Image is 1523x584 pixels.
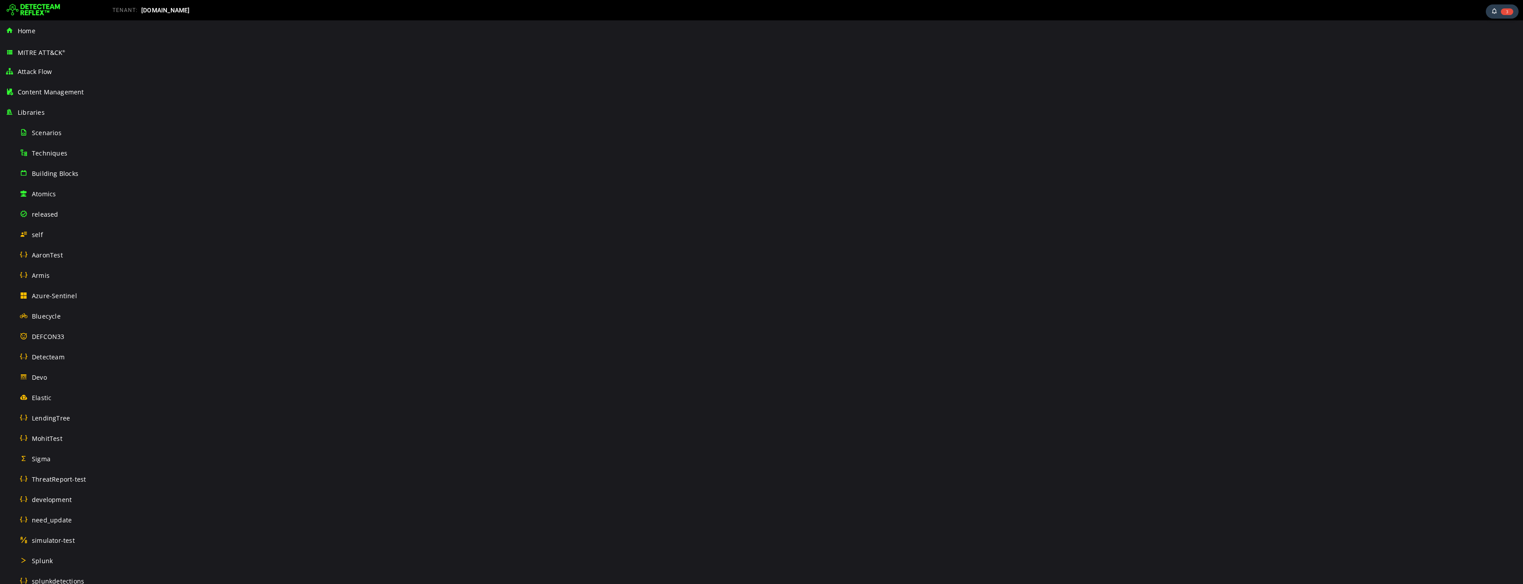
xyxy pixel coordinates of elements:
span: AaronTest [32,251,63,259]
span: Scenarios [32,128,62,137]
span: Techniques [32,149,67,157]
span: LendingTree [32,414,70,422]
span: need_update [32,516,72,524]
span: Home [18,27,35,35]
span: DEFCON33 [32,332,65,341]
span: MITRE ATT&CK [18,48,66,57]
span: Atomics [32,190,56,198]
span: Libraries [18,108,45,117]
span: Splunk [32,557,53,565]
span: 3 [1501,8,1513,15]
span: self [32,230,43,239]
span: development [32,495,72,504]
sup: ® [62,49,65,53]
span: Armis [32,271,50,280]
span: [DOMAIN_NAME] [141,7,190,14]
span: Bluecycle [32,312,61,320]
div: Task Notifications [1486,4,1519,19]
span: Attack Flow [18,67,52,76]
span: Devo [32,373,47,382]
span: Azure-Sentinel [32,292,77,300]
span: Elastic [32,393,51,402]
span: TENANT: [112,7,138,13]
span: Building Blocks [32,169,78,178]
span: MohitTest [32,434,62,443]
span: simulator-test [32,536,75,545]
span: Detecteam [32,353,65,361]
span: Content Management [18,88,84,96]
span: Sigma [32,455,50,463]
img: Detecteam logo [7,3,60,17]
span: ThreatReport-test [32,475,86,483]
span: released [32,210,58,218]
